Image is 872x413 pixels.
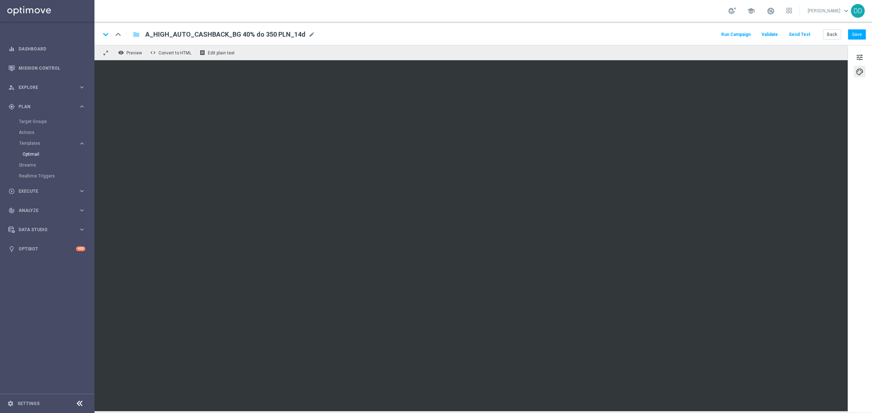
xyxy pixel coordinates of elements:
div: Analyze [8,207,78,214]
div: Execute [8,188,78,195]
div: Optimail [23,149,94,160]
a: [PERSON_NAME]keyboard_arrow_down [807,5,851,16]
div: +10 [76,246,85,251]
div: Actions [19,127,94,138]
button: Back [823,29,841,40]
i: keyboard_arrow_down [100,29,111,40]
div: Realtime Triggers [19,171,94,181]
a: Optimail [23,151,76,157]
i: track_changes [8,207,15,214]
i: settings [7,400,14,407]
button: play_circle_outline Execute keyboard_arrow_right [8,188,86,194]
i: keyboard_arrow_right [78,84,85,91]
span: Templates [19,141,71,146]
span: school [747,7,755,15]
button: Save [848,29,866,40]
span: Edit plain text [208,50,235,56]
i: keyboard_arrow_right [78,226,85,233]
button: equalizer Dashboard [8,46,86,52]
div: Templates [19,141,78,146]
span: Execute [19,189,78,193]
div: Streams [19,160,94,171]
span: Validate [762,32,778,37]
a: Streams [19,162,76,168]
button: Templates keyboard_arrow_right [19,140,86,146]
button: person_search Explore keyboard_arrow_right [8,85,86,90]
span: Plan [19,105,78,109]
span: keyboard_arrow_down [842,7,850,15]
a: Realtime Triggers [19,173,76,179]
span: Convert to HTML [158,50,191,56]
i: lightbulb [8,246,15,252]
a: Actions [19,130,76,135]
button: gps_fixed Plan keyboard_arrow_right [8,104,86,110]
span: Data Studio [19,228,78,232]
span: Analyze [19,208,78,213]
div: Explore [8,84,78,91]
button: receipt Edit plain text [198,48,238,57]
button: Validate [760,30,779,40]
i: receipt [199,50,205,56]
i: keyboard_arrow_right [78,140,85,147]
a: Target Groups [19,119,76,124]
button: tune [854,51,865,63]
button: folder [132,29,141,40]
span: Preview [126,50,142,56]
button: lightbulb Optibot +10 [8,246,86,252]
i: equalizer [8,46,15,52]
span: code [150,50,156,56]
div: Plan [8,103,78,110]
a: Settings [17,401,40,406]
a: Optibot [19,239,76,258]
button: remove_red_eye Preview [116,48,145,57]
i: folder [133,30,140,39]
i: person_search [8,84,15,91]
i: keyboard_arrow_right [78,188,85,195]
button: palette [854,66,865,77]
button: code Convert to HTML [148,48,195,57]
span: A_HIGH_AUTO_CASHBACK_BG 40% do 350 PLN_14d [145,30,306,39]
div: Dashboard [8,39,85,58]
button: Data Studio keyboard_arrow_right [8,227,86,233]
button: track_changes Analyze keyboard_arrow_right [8,208,86,213]
span: tune [856,53,864,62]
div: DD [851,4,865,18]
span: Explore [19,85,78,90]
i: remove_red_eye [118,50,124,56]
div: Optibot [8,239,85,258]
span: palette [856,67,864,77]
button: Run Campaign [720,30,752,40]
div: Templates [19,138,94,160]
div: Mission Control [8,58,85,78]
a: Dashboard [19,39,85,58]
i: gps_fixed [8,103,15,110]
button: Mission Control [8,65,86,71]
i: play_circle_outline [8,188,15,195]
span: mode_edit [308,31,315,38]
a: Mission Control [19,58,85,78]
i: keyboard_arrow_right [78,103,85,110]
i: keyboard_arrow_right [78,207,85,214]
div: Data Studio [8,226,78,233]
div: Target Groups [19,116,94,127]
button: Send Test [788,30,811,40]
